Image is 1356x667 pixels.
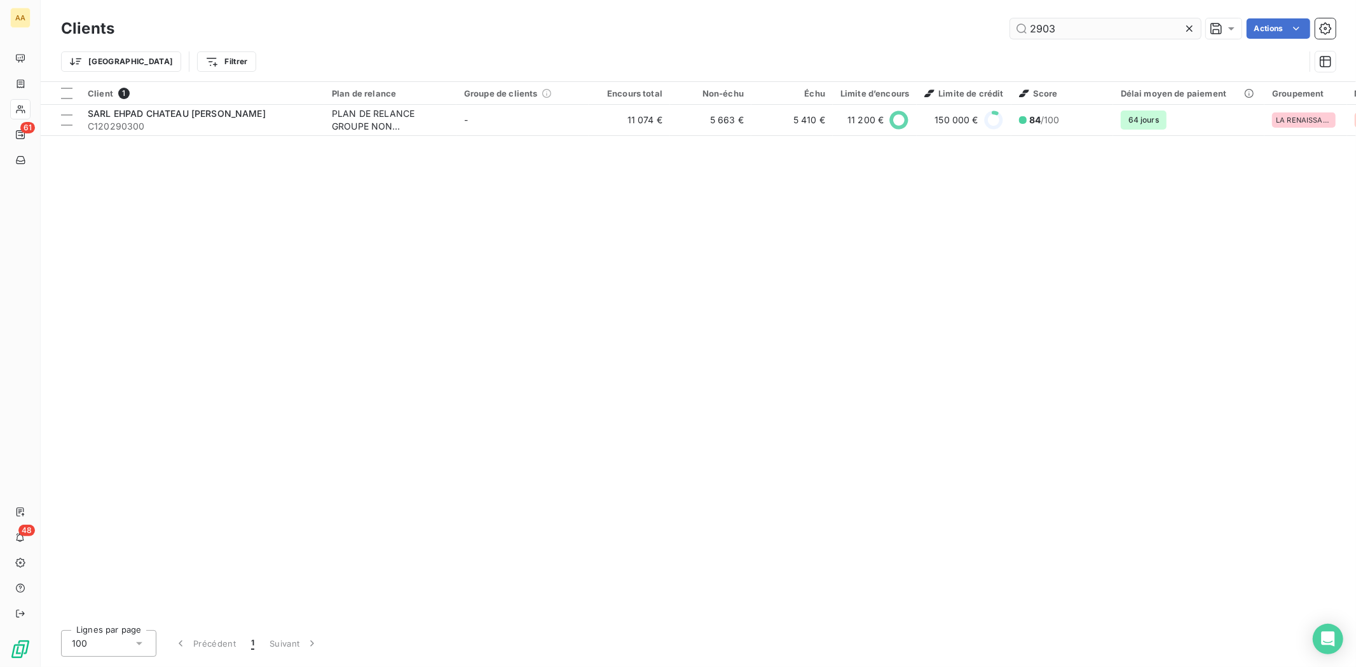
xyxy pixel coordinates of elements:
[464,88,538,98] span: Groupe de clients
[243,630,262,657] button: 1
[61,51,181,72] button: [GEOGRAPHIC_DATA]
[751,105,833,135] td: 5 410 €
[464,114,468,125] span: -
[589,105,670,135] td: 11 074 €
[167,630,243,657] button: Précédent
[88,88,113,98] span: Client
[10,639,31,659] img: Logo LeanPay
[88,120,317,133] span: C120290300
[1010,18,1201,39] input: Rechercher
[1029,114,1060,126] span: /100
[118,88,130,99] span: 1
[1121,88,1257,98] div: Délai moyen de paiement
[924,88,1003,98] span: Limite de crédit
[1313,624,1343,654] div: Open Intercom Messenger
[332,88,449,98] div: Plan de relance
[10,8,31,28] div: AA
[1272,88,1339,98] div: Groupement
[596,88,662,98] div: Encours total
[72,637,87,650] span: 100
[1019,88,1058,98] span: Score
[847,114,884,126] span: 11 200 €
[88,108,266,119] span: SARL EHPAD CHATEAU [PERSON_NAME]
[678,88,744,98] div: Non-échu
[935,114,978,126] span: 150 000 €
[197,51,256,72] button: Filtrer
[20,122,35,133] span: 61
[670,105,751,135] td: 5 663 €
[332,107,449,133] div: PLAN DE RELANCE GROUPE NON AUTOMATIQUE
[1121,111,1167,130] span: 64 jours
[61,17,114,40] h3: Clients
[759,88,825,98] div: Échu
[1276,116,1332,124] span: LA RENAISSANCE
[18,525,35,536] span: 48
[262,630,326,657] button: Suivant
[251,637,254,650] span: 1
[1029,114,1041,125] span: 84
[1247,18,1310,39] button: Actions
[840,88,909,98] div: Limite d’encours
